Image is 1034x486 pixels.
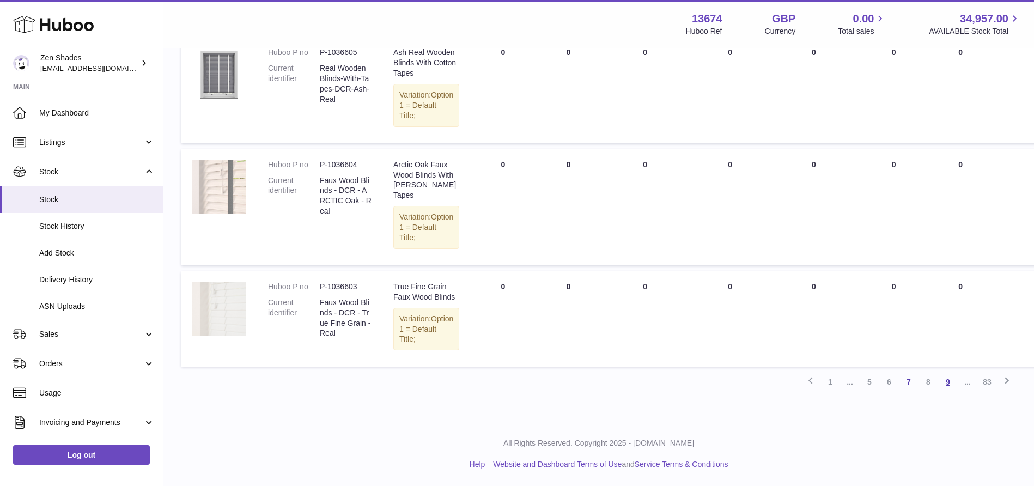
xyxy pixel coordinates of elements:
[39,301,155,312] span: ASN Uploads
[192,47,246,102] img: product image
[268,47,320,58] dt: Huboo P no
[39,221,155,232] span: Stock History
[536,271,601,367] td: 0
[192,282,246,336] img: product image
[268,175,320,217] dt: Current identifier
[938,372,958,392] a: 9
[838,11,886,37] a: 0.00 Total sales
[393,206,459,249] div: Variation:
[601,149,689,265] td: 0
[320,282,372,292] dd: P-1036603
[39,195,155,205] span: Stock
[857,271,931,367] td: 0
[838,26,886,37] span: Total sales
[601,37,689,143] td: 0
[320,63,372,105] dd: Real Wooden Blinds-With-Tapes-DCR-Ash-Real
[820,372,840,392] a: 1
[268,63,320,105] dt: Current identifier
[635,460,728,469] a: Service Terms & Conditions
[931,271,990,367] td: 0
[840,372,860,392] span: ...
[39,359,143,369] span: Orders
[320,175,372,217] dd: Faux Wood Blinds - DCR - ARCTIC Oak - Real
[393,282,459,302] div: True Fine Grain Faux Wood Blinds
[919,372,938,392] a: 8
[929,11,1021,37] a: 34,957.00 AVAILABLE Stock Total
[320,160,372,170] dd: P-1036604
[40,64,160,72] span: [EMAIL_ADDRESS][DOMAIN_NAME]
[899,372,919,392] a: 7
[39,248,155,258] span: Add Stock
[812,48,816,57] span: 0
[857,149,931,265] td: 0
[172,438,1025,448] p: All Rights Reserved. Copyright 2025 - [DOMAIN_NAME]
[268,160,320,170] dt: Huboo P no
[399,314,453,344] span: Option 1 = Default Title;
[853,11,874,26] span: 0.00
[470,149,536,265] td: 0
[493,460,622,469] a: Website and Dashboard Terms of Use
[686,26,722,37] div: Huboo Ref
[689,271,771,367] td: 0
[39,275,155,285] span: Delivery History
[40,53,138,74] div: Zen Shades
[13,445,150,465] a: Log out
[268,282,320,292] dt: Huboo P no
[929,26,1021,37] span: AVAILABLE Stock Total
[977,372,997,392] a: 83
[765,26,796,37] div: Currency
[470,271,536,367] td: 0
[812,160,816,169] span: 0
[879,372,899,392] a: 6
[39,137,143,148] span: Listings
[857,37,931,143] td: 0
[268,297,320,339] dt: Current identifier
[39,167,143,177] span: Stock
[958,372,977,392] span: ...
[772,11,795,26] strong: GBP
[489,459,728,470] li: and
[931,149,990,265] td: 0
[692,11,722,26] strong: 13674
[689,37,771,143] td: 0
[860,372,879,392] a: 5
[812,282,816,291] span: 0
[393,47,459,78] div: Ash Real Wooden Blinds With Cotton Tapes
[399,212,453,242] span: Option 1 = Default Title;
[470,37,536,143] td: 0
[931,37,990,143] td: 0
[536,37,601,143] td: 0
[192,160,246,214] img: product image
[320,297,372,339] dd: Faux Wood Blinds - DCR - True Fine Grain - Real
[39,417,143,428] span: Invoicing and Payments
[393,308,459,351] div: Variation:
[393,160,459,201] div: Arctic Oak Faux Wood Blinds With [PERSON_NAME] Tapes
[399,90,453,120] span: Option 1 = Default Title;
[393,84,459,127] div: Variation:
[39,329,143,339] span: Sales
[39,388,155,398] span: Usage
[470,460,485,469] a: Help
[536,149,601,265] td: 0
[689,149,771,265] td: 0
[320,47,372,58] dd: P-1036605
[960,11,1008,26] span: 34,957.00
[39,108,155,118] span: My Dashboard
[601,271,689,367] td: 0
[13,55,29,71] img: internalAdmin-13674@internal.huboo.com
